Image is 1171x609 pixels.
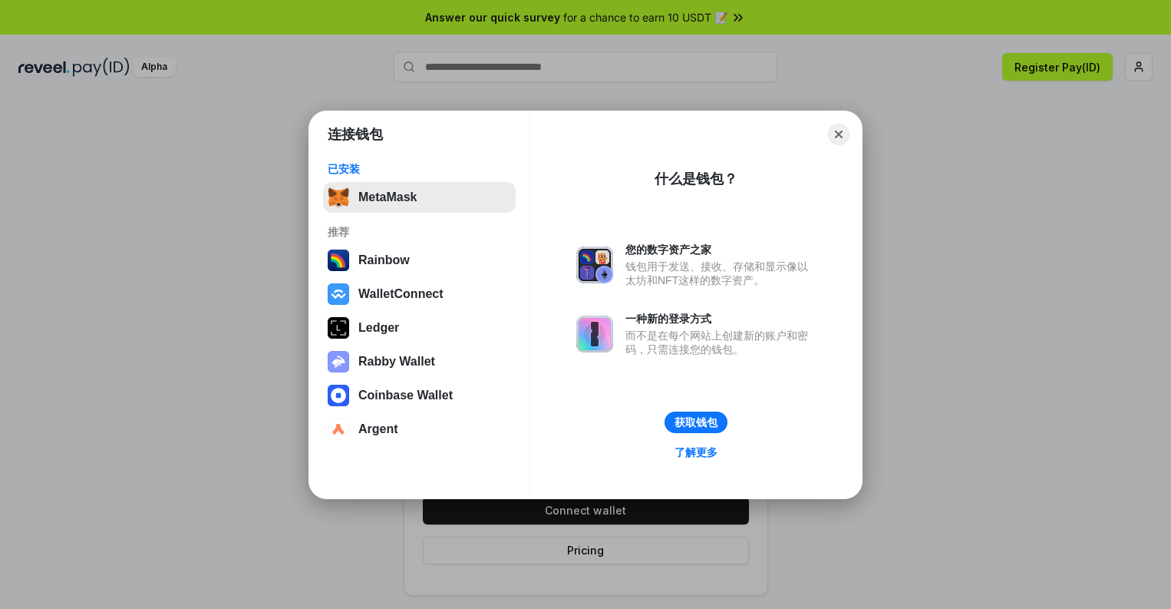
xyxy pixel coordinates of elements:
div: 了解更多 [675,445,717,459]
div: 什么是钱包？ [655,170,737,188]
div: 已安装 [328,162,511,176]
div: Rabby Wallet [358,355,435,369]
button: WalletConnect [323,279,516,309]
img: svg+xml,%3Csvg%20xmlns%3D%22http%3A%2F%2Fwww.w3.org%2F2000%2Fsvg%22%20fill%3D%22none%22%20viewBox... [328,351,349,372]
img: svg+xml,%3Csvg%20width%3D%22120%22%20height%3D%22120%22%20viewBox%3D%220%200%20120%20120%22%20fil... [328,250,349,271]
img: svg+xml,%3Csvg%20xmlns%3D%22http%3A%2F%2Fwww.w3.org%2F2000%2Fsvg%22%20fill%3D%22none%22%20viewBox... [576,316,613,352]
button: Rainbow [323,245,516,276]
div: MetaMask [358,190,417,204]
button: 获取钱包 [665,412,727,433]
img: svg+xml,%3Csvg%20xmlns%3D%22http%3A%2F%2Fwww.w3.org%2F2000%2Fsvg%22%20fill%3D%22none%22%20viewBox... [576,247,613,283]
div: 您的数字资产之家 [625,243,816,257]
button: Rabby Wallet [323,346,516,377]
div: Argent [358,422,398,436]
button: Coinbase Wallet [323,380,516,411]
button: Argent [323,414,516,445]
button: MetaMask [323,182,516,213]
img: svg+xml,%3Csvg%20fill%3D%22none%22%20height%3D%2233%22%20viewBox%3D%220%200%2035%2033%22%20width%... [328,187,349,208]
div: 推荐 [328,225,511,239]
div: 获取钱包 [675,415,717,429]
div: 一种新的登录方式 [625,312,816,326]
button: Ledger [323,313,516,343]
div: WalletConnect [358,287,444,301]
img: svg+xml,%3Csvg%20width%3D%2228%22%20height%3D%2228%22%20viewBox%3D%220%200%2028%2028%22%20fill%3D... [328,419,349,440]
button: Close [828,124,849,145]
h1: 连接钱包 [328,125,383,144]
a: 了解更多 [665,442,727,462]
img: svg+xml,%3Csvg%20xmlns%3D%22http%3A%2F%2Fwww.w3.org%2F2000%2Fsvg%22%20width%3D%2228%22%20height%3... [328,317,349,339]
img: svg+xml,%3Csvg%20width%3D%2228%22%20height%3D%2228%22%20viewBox%3D%220%200%2028%2028%22%20fill%3D... [328,385,349,406]
div: 钱包用于发送、接收、存储和显示像以太坊和NFT这样的数字资产。 [625,260,816,287]
img: svg+xml,%3Csvg%20width%3D%2228%22%20height%3D%2228%22%20viewBox%3D%220%200%2028%2028%22%20fill%3D... [328,283,349,305]
div: Coinbase Wallet [358,389,453,402]
div: Rainbow [358,253,410,267]
div: 而不是在每个网站上创建新的账户和密码，只需连接您的钱包。 [625,329,816,356]
div: Ledger [358,321,399,335]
